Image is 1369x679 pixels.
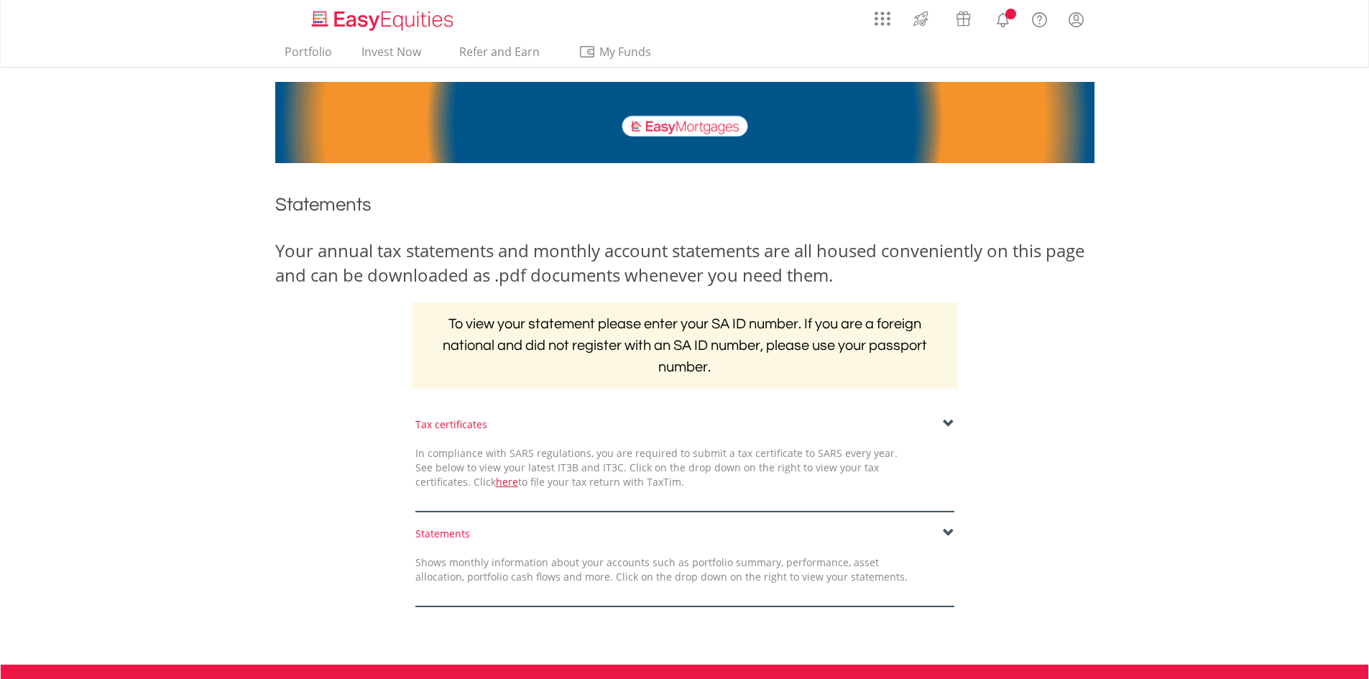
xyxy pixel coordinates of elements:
span: Refer and Earn [459,44,540,60]
div: Statements [415,527,954,541]
img: EasyMortage Promotion Banner [275,82,1094,163]
span: In compliance with SARS regulations, you are required to submit a tax certificate to SARS every y... [415,446,898,489]
a: Invest Now [356,45,427,67]
a: Portfolio [279,45,338,67]
a: Home page [306,4,459,32]
a: Refer and Earn [445,45,555,67]
a: here [496,475,518,489]
img: thrive-v2.svg [909,7,933,30]
span: My Funds [579,42,673,61]
img: EasyEquities_Logo.png [309,9,459,32]
a: FAQ's and Support [1021,4,1058,32]
a: Notifications [985,4,1021,32]
div: Your annual tax statements and monthly account statements are all housed conveniently on this pag... [275,239,1094,288]
h2: To view your statement please enter your SA ID number. If you are a foreign national and did not ... [412,302,958,389]
div: Shows monthly information about your accounts such as portfolio summary, performance, asset alloc... [405,555,918,584]
img: grid-menu-icon.svg [875,11,890,27]
a: AppsGrid [865,4,900,27]
span: Statements [275,195,372,214]
a: My Profile [1058,4,1094,35]
div: Tax certificates [415,417,954,432]
img: vouchers-v2.svg [951,7,975,30]
span: Click to file your tax return with TaxTim. [474,475,684,489]
a: Vouchers [942,4,985,30]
